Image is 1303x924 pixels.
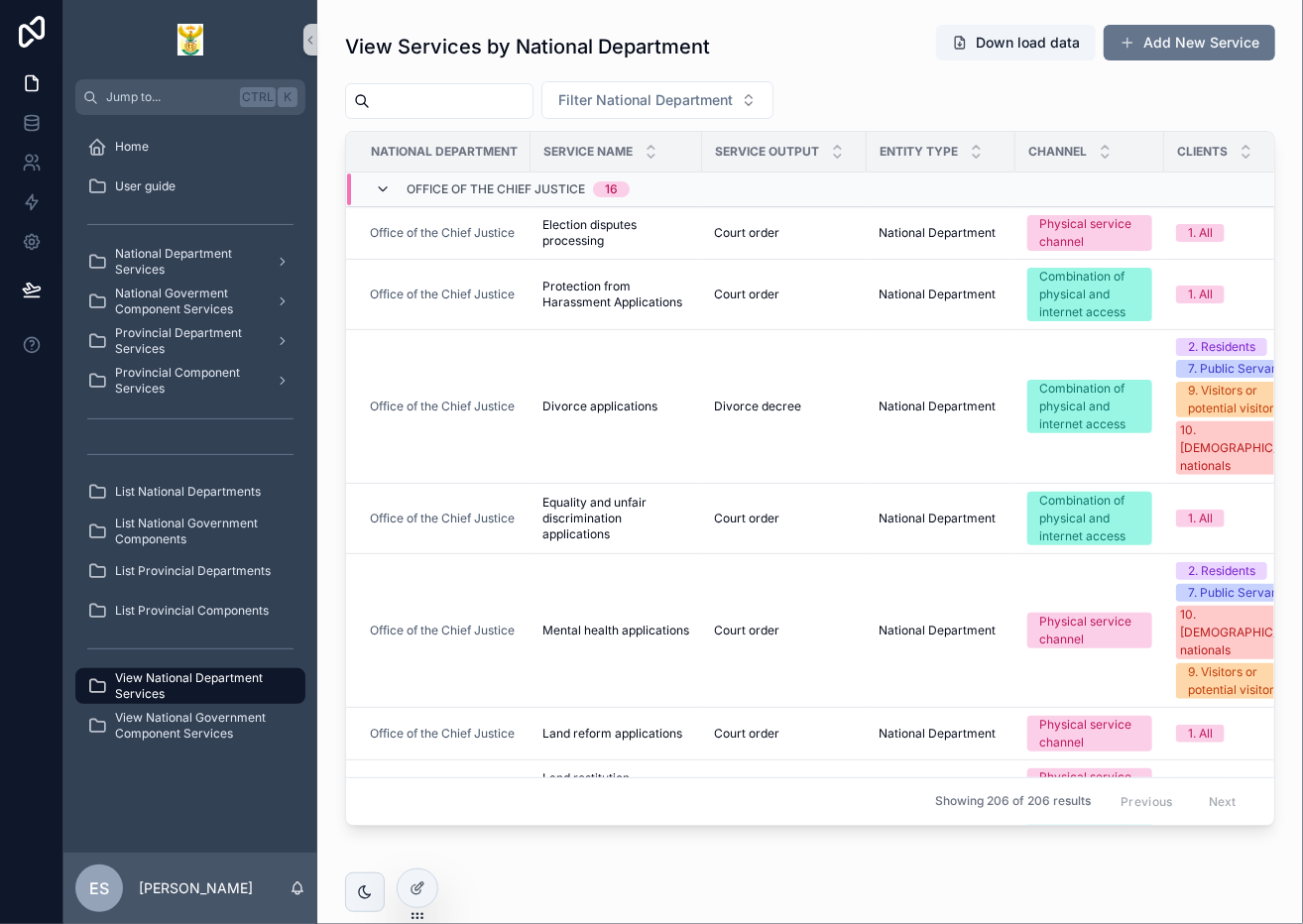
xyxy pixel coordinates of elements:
[370,225,515,241] a: Office of the Chief Justice
[543,144,633,160] span: Service Name
[1027,215,1152,251] a: Physical service channel
[370,399,515,414] a: Office of the Chief Justice
[1188,224,1213,242] div: 1. All
[115,246,260,278] span: National Department Services
[1039,492,1140,545] div: Combination of physical and internet access
[714,225,855,241] a: Court order
[75,244,305,280] a: National Department Services
[75,708,305,744] a: View National Government Component Services
[370,623,515,638] a: Office of the Chief Justice
[115,139,149,155] span: Home
[1039,268,1140,321] div: Combination of physical and internet access
[542,770,690,802] a: Land restitution applications
[879,225,1004,241] a: National Department
[75,284,305,319] a: National Goverment Component Services
[1027,768,1152,804] a: Physical service channel
[542,495,690,542] a: Equality and unfair discrimination applications
[1028,144,1087,160] span: Channel
[370,287,515,302] span: Office of the Chief Justice
[1027,613,1152,648] a: Physical service channel
[879,225,996,241] span: National Department
[1188,584,1288,602] div: 7. Public Servants
[542,279,690,310] span: Protection from Harassment Applications
[879,399,1004,414] a: National Department
[370,287,519,302] a: Office of the Chief Justice
[542,217,690,249] span: Election disputes processing
[1188,360,1288,378] div: 7. Public Servants
[714,726,855,742] a: Court order
[280,89,296,105] span: K
[345,33,710,60] h1: View Services by National Department
[1027,492,1152,545] a: Combination of physical and internet access
[714,511,779,526] span: Court order
[115,563,271,579] span: List Provincial Departments
[1188,510,1213,527] div: 1. All
[370,726,519,742] a: Office of the Chief Justice
[541,81,773,119] button: Select Button
[115,516,286,547] span: List National Government Components
[1027,268,1152,321] a: Combination of physical and internet access
[714,399,855,414] a: Divorce decree
[542,399,690,414] a: Divorce applications
[115,670,286,702] span: View National Department Services
[115,365,260,397] span: Provincial Component Services
[879,623,1004,638] a: National Department
[115,710,286,742] span: View National Government Component Services
[75,363,305,399] a: Provincial Component Services
[1188,562,1255,580] div: 2. Residents
[75,668,305,704] a: View National Department Services
[75,79,305,115] button: Jump to...CtrlK
[75,553,305,589] a: List Provincial Departments
[1027,716,1152,751] a: Physical service channel
[370,726,515,742] a: Office of the Chief Justice
[714,287,779,302] span: Court order
[714,726,779,742] span: Court order
[240,87,276,107] span: Ctrl
[89,876,109,900] span: ES
[75,514,305,549] a: List National Government Components
[714,287,855,302] a: Court order
[115,286,260,317] span: National Goverment Component Services
[714,623,855,638] a: Court order
[935,794,1091,810] span: Showing 206 of 206 results
[370,623,519,638] a: Office of the Chief Justice
[542,726,690,742] a: Land reform applications
[542,726,682,742] span: Land reform applications
[1104,25,1275,60] a: Add New Service
[714,623,779,638] span: Court order
[1027,380,1152,433] a: Combination of physical and internet access
[63,115,317,769] div: scrollable content
[1188,338,1255,356] div: 2. Residents
[879,511,1004,526] a: National Department
[115,603,269,619] span: List Provincial Components
[106,89,232,105] span: Jump to...
[75,323,305,359] a: Provincial Department Services
[139,878,253,898] p: [PERSON_NAME]
[370,511,519,526] a: Office of the Chief Justice
[75,474,305,510] a: List National Departments
[370,511,515,526] a: Office of the Chief Justice
[1039,380,1140,433] div: Combination of physical and internet access
[879,399,996,414] span: National Department
[542,399,657,414] span: Divorce applications
[407,181,585,197] span: Office of the Chief Justice
[1188,725,1213,743] div: 1. All
[178,24,202,56] img: App logo
[936,25,1096,60] button: Down load data
[542,623,690,638] a: Mental health applications
[370,399,519,414] a: Office of the Chief Justice
[715,144,819,160] span: Service Output
[1039,716,1140,751] div: Physical service channel
[75,169,305,204] a: User guide
[714,225,779,241] span: Court order
[370,225,519,241] a: Office of the Chief Justice
[879,287,996,302] span: National Department
[1177,144,1228,160] span: Clients
[75,129,305,165] a: Home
